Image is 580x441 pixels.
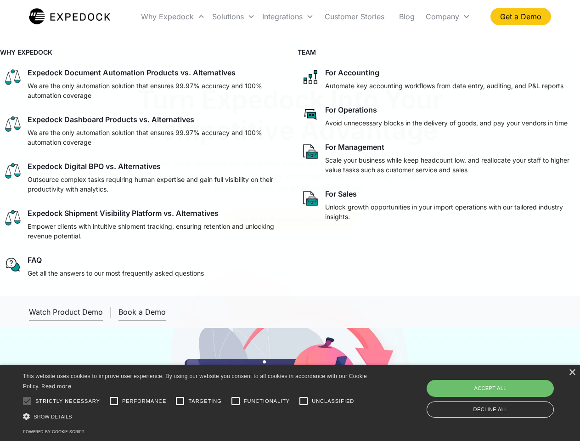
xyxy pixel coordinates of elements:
[490,8,551,25] a: Get a Demo
[34,414,72,419] span: Show details
[312,397,354,405] span: Unclassified
[28,209,219,218] div: Expedock Shipment Visibility Platform vs. Alternatives
[392,1,422,32] a: Blog
[325,142,384,152] div: For Management
[426,12,459,21] div: Company
[137,1,208,32] div: Why Expedock
[28,268,204,278] p: Get all the answers to our most frequently asked questions
[4,68,22,86] img: scale icon
[259,1,317,32] div: Integrations
[41,383,71,390] a: Read more
[28,162,161,171] div: Expedock Digital BPO vs. Alternatives
[23,373,367,390] span: This website uses cookies to improve user experience. By using our website you consent to all coo...
[325,155,577,175] p: Scale your business while keep headcount low, and reallocate your staff to higher value tasks suc...
[29,307,103,317] div: Watch Product Demo
[28,255,42,265] div: FAQ
[141,12,194,21] div: Why Expedock
[262,12,303,21] div: Integrations
[4,115,22,133] img: scale icon
[325,118,568,128] p: Avoid unnecessary blocks in the delivery of goods, and pay your vendors in time
[212,12,244,21] div: Solutions
[23,429,84,434] a: Powered by cookie-script
[4,255,22,274] img: regular chat bubble icon
[4,209,22,227] img: scale icon
[427,342,580,441] iframe: Chat Widget
[317,1,392,32] a: Customer Stories
[325,81,563,90] p: Automate key accounting workflows from data entry, auditing, and P&L reports
[188,397,221,405] span: Targeting
[29,7,110,26] img: Expedock Logo
[28,115,194,124] div: Expedock Dashboard Products vs. Alternatives
[325,105,377,114] div: For Operations
[23,412,370,421] div: Show details
[35,397,100,405] span: Strictly necessary
[4,162,22,180] img: scale icon
[118,307,166,317] div: Book a Demo
[28,81,279,100] p: We are the only automation solution that ensures 99.97% accuracy and 100% automation coverage
[325,202,577,221] p: Unlock growth opportunities in your import operations with our tailored industry insights.
[301,105,320,124] img: rectangular chat bubble icon
[325,68,379,77] div: For Accounting
[244,397,290,405] span: Functionality
[301,189,320,208] img: paper and bag icon
[28,221,279,241] p: Empower clients with intuitive shipment tracking, ensuring retention and unlocking revenue potent...
[29,304,103,321] a: open lightbox
[122,397,167,405] span: Performance
[422,1,474,32] div: Company
[29,7,110,26] a: home
[118,304,166,321] a: Book a Demo
[301,68,320,86] img: network like icon
[28,68,236,77] div: Expedock Document Automation Products vs. Alternatives
[208,1,259,32] div: Solutions
[28,128,279,147] p: We are the only automation solution that ensures 99.97% accuracy and 100% automation coverage
[325,189,357,198] div: For Sales
[28,175,279,194] p: Outsource complex tasks requiring human expertise and gain full visibility on their productivity ...
[301,142,320,161] img: paper and bag icon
